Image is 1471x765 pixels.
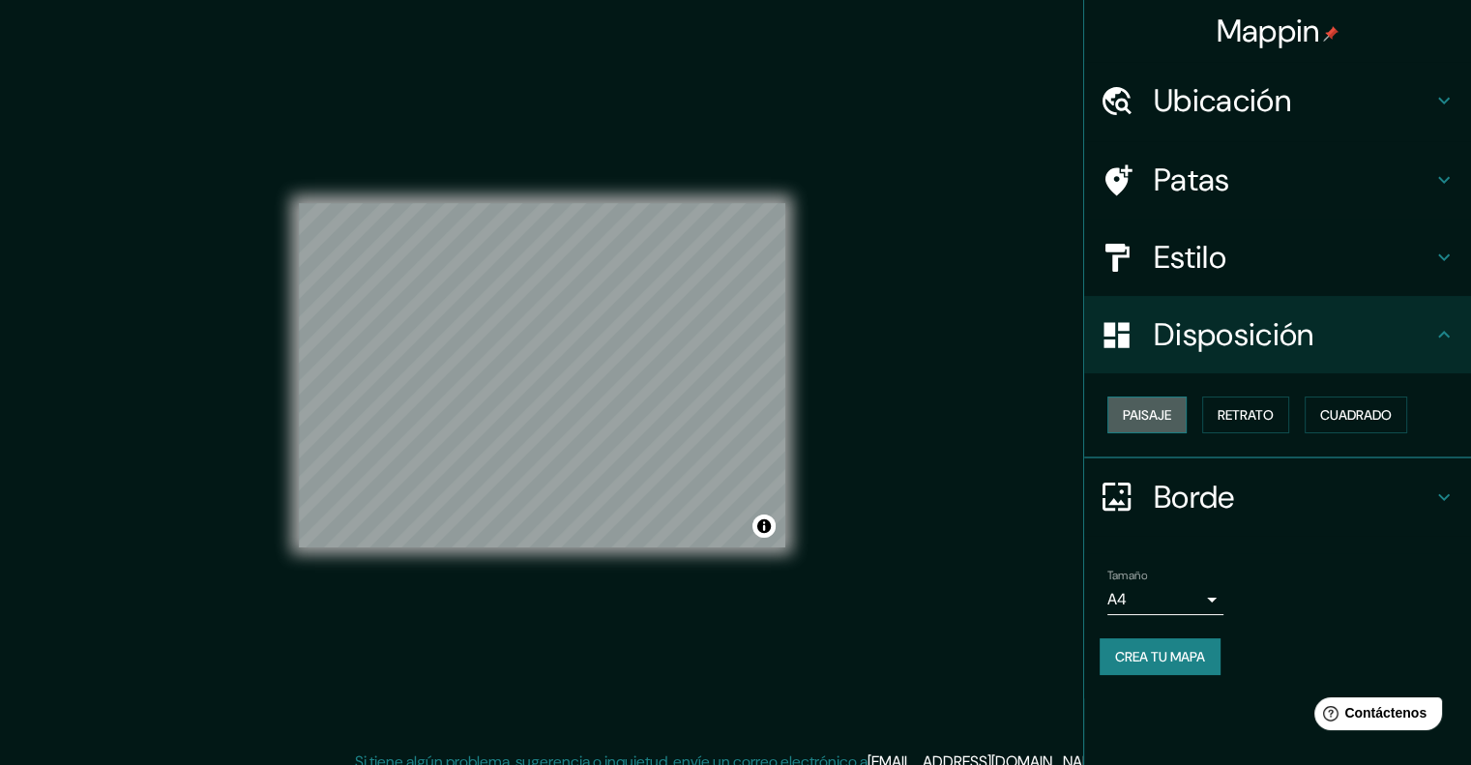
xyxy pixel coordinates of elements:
[1100,638,1221,675] button: Crea tu mapa
[1217,11,1320,51] font: Mappin
[1320,406,1392,424] font: Cuadrado
[1084,219,1471,296] div: Estilo
[1084,296,1471,373] div: Disposición
[1107,584,1223,615] div: A4
[1107,397,1187,433] button: Paisaje
[1107,589,1127,609] font: A4
[1154,314,1313,355] font: Disposición
[1107,568,1147,583] font: Tamaño
[1202,397,1289,433] button: Retrato
[299,203,785,547] canvas: Mapa
[1299,690,1450,744] iframe: Lanzador de widgets de ayuda
[1154,237,1226,278] font: Estilo
[1154,477,1235,517] font: Borde
[1115,648,1205,665] font: Crea tu mapa
[1084,141,1471,219] div: Patas
[1323,26,1339,42] img: pin-icon.png
[1123,406,1171,424] font: Paisaje
[1084,62,1471,139] div: Ubicación
[1154,80,1291,121] font: Ubicación
[1084,458,1471,536] div: Borde
[1305,397,1407,433] button: Cuadrado
[752,515,776,538] button: Activar o desactivar atribución
[1218,406,1274,424] font: Retrato
[1154,160,1230,200] font: Patas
